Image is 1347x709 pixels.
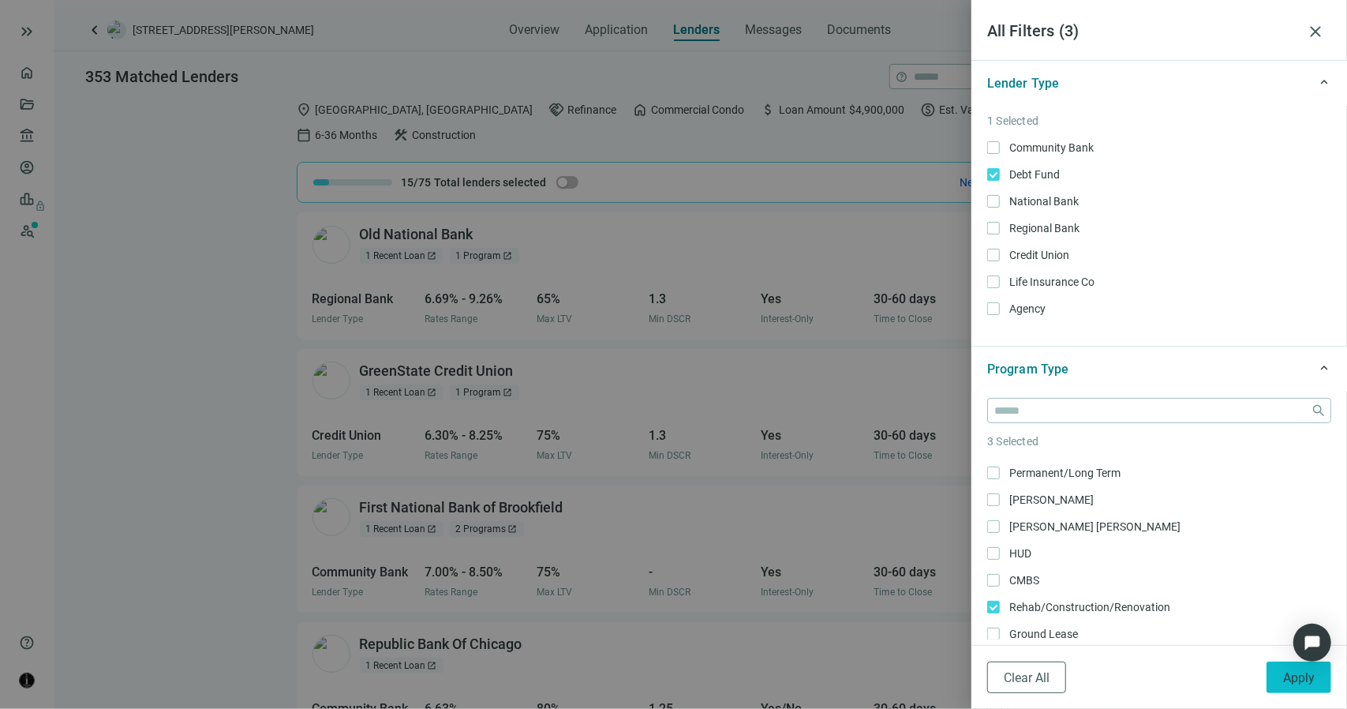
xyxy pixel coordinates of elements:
[1000,273,1101,291] span: Life Insurance Co
[1283,670,1315,685] span: Apply
[1000,518,1187,535] span: [PERSON_NAME] [PERSON_NAME]
[1000,625,1084,643] span: Ground Lease
[987,362,1068,377] span: Program Type
[1000,219,1086,237] span: Regional Bank
[1000,545,1038,562] span: HUD
[987,662,1066,693] button: Clear All
[1000,300,1052,317] span: Agency
[1000,572,1046,589] span: CMBS
[1306,22,1325,41] span: close
[1300,16,1331,47] button: close
[1000,246,1076,264] span: Credit Union
[1000,193,1085,210] span: National Bank
[1000,464,1127,482] span: Permanent/Long Term
[987,433,1331,450] article: 3 Selected
[987,76,1059,91] span: Lender Type
[971,346,1347,392] div: keyboard_arrow_upProgram Type
[971,60,1347,106] div: keyboard_arrow_upLender Type
[1000,491,1100,508] span: [PERSON_NAME]
[1000,598,1177,616] span: Rehab/Construction/Renovation
[1267,662,1331,693] button: Apply
[987,112,1331,129] article: 1 Selected
[1000,139,1100,156] span: Community Bank
[987,19,1300,43] article: All Filters ( 3 )
[1004,670,1050,685] span: Clear All
[1000,166,1066,183] span: Debt Fund
[1293,624,1331,662] div: Open Intercom Messenger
